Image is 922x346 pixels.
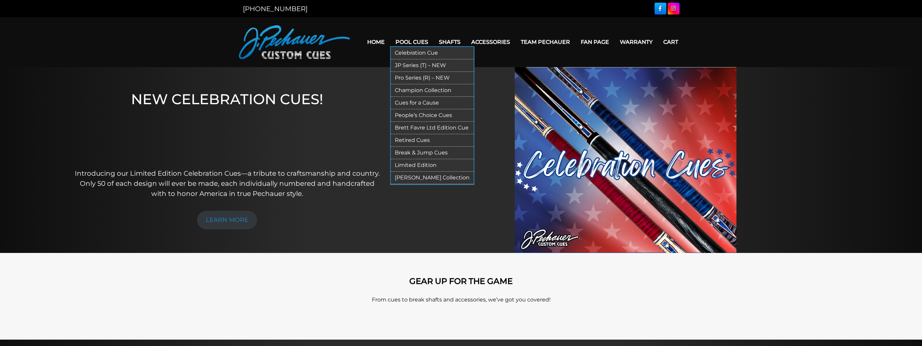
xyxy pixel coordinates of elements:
[197,211,257,229] a: LEARN MORE
[391,72,474,84] a: Pro Series (R) – NEW
[614,33,658,51] a: Warranty
[72,91,382,159] h1: NEW CELEBRATION CUES!
[391,59,474,72] a: JP Series (T) – NEW
[658,33,683,51] a: Cart
[239,25,350,59] img: Pechauer Custom Cues
[391,134,474,147] a: Retired Cues
[434,33,466,51] a: Shafts
[391,84,474,97] a: Champion Collection
[575,33,614,51] a: Fan Page
[391,147,474,159] a: Break & Jump Cues
[362,33,390,51] a: Home
[391,97,474,109] a: Cues for a Cause
[72,168,382,199] p: Introducing our Limited Edition Celebration Cues—a tribute to craftsmanship and country. Only 50 ...
[390,33,434,51] a: Pool Cues
[409,276,513,286] strong: GEAR UP FOR THE GAME
[391,172,474,184] a: [PERSON_NAME] Collection
[391,47,474,59] a: Celebration Cue
[391,159,474,172] a: Limited Edition
[466,33,515,51] a: Accessories
[515,33,575,51] a: Team Pechauer
[243,5,308,13] a: [PHONE_NUMBER]
[391,109,474,122] a: People’s Choice Cues
[391,122,474,134] a: Brett Favre Ltd Edition Cue
[269,296,653,304] p: From cues to break shafts and accessories, we’ve got you covered!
